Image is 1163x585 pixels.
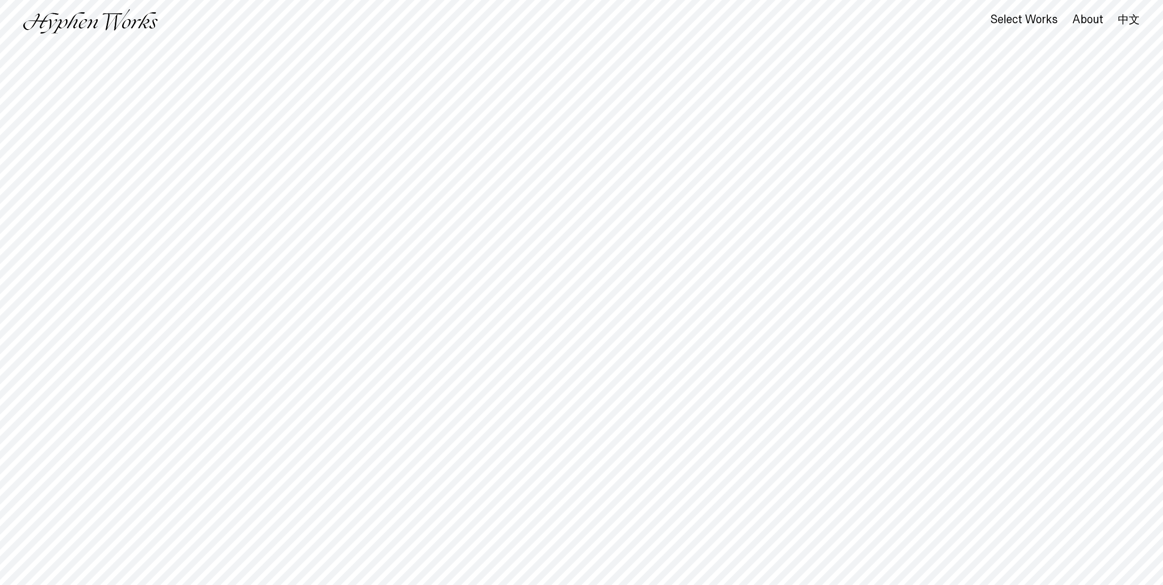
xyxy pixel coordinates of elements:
a: 中文 [1118,15,1140,25]
div: Select Works [990,13,1058,26]
a: About [1072,15,1103,25]
img: Hyphen Works [23,9,158,34]
a: Select Works [990,15,1058,25]
div: About [1072,13,1103,26]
